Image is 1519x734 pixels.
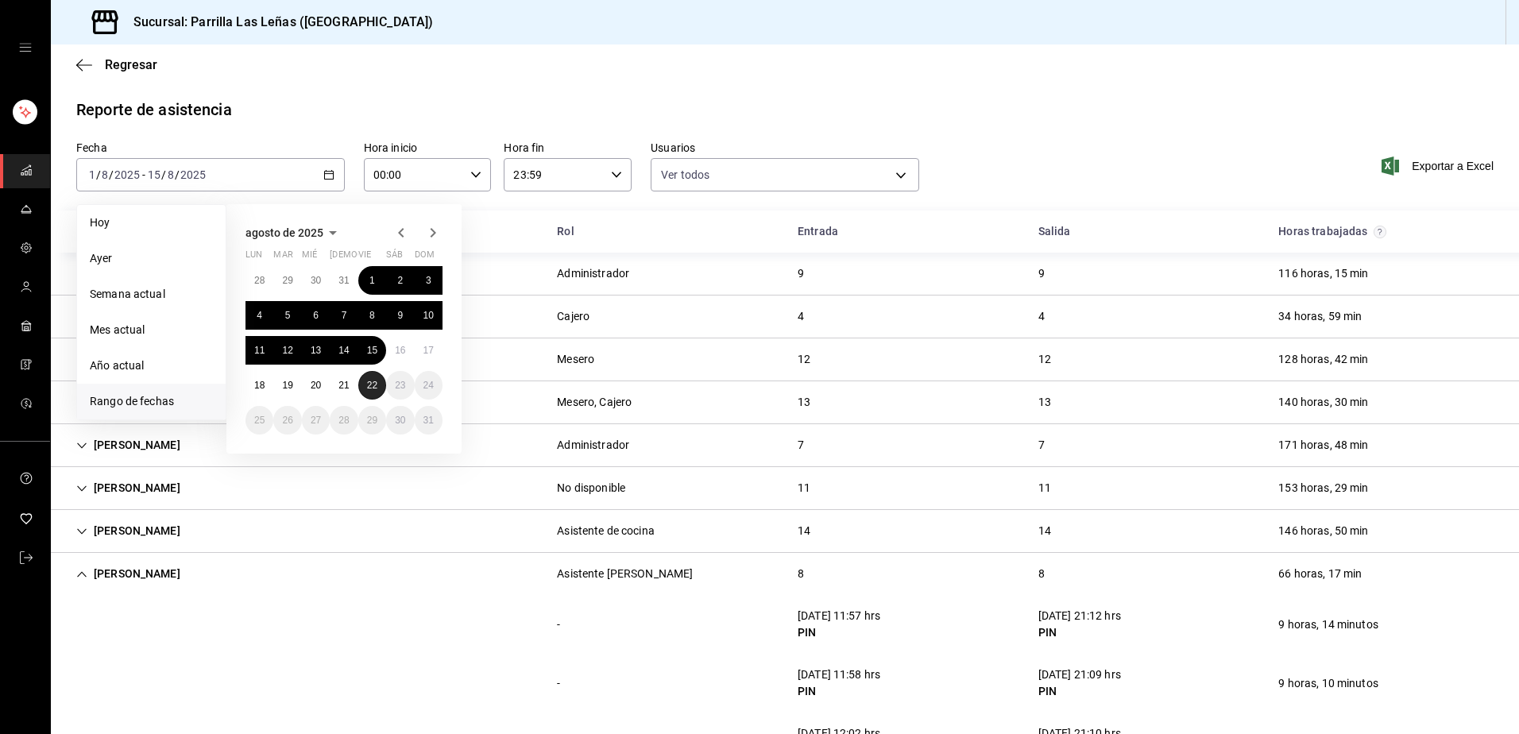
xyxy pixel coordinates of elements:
[544,345,607,374] div: Cell
[661,167,709,183] span: Ver todos
[90,393,213,410] span: Rango de fechas
[386,249,403,266] abbr: sábado
[358,266,386,295] button: 1 de agosto de 2025
[64,345,193,374] div: Cell
[358,301,386,330] button: 8 de agosto de 2025
[121,13,433,32] h3: Sucursal: Parrilla Las Leñas ([GEOGRAPHIC_DATA])
[64,473,193,503] div: Cell
[245,371,273,400] button: 18 de agosto de 2025
[798,608,880,624] div: [DATE] 11:57 hrs
[785,388,823,417] div: Cell
[330,301,358,330] button: 7 de agosto de 2025
[544,610,573,639] div: Cell
[423,415,434,426] abbr: 31 de agosto de 2025
[651,142,919,153] label: Usuarios
[423,345,434,356] abbr: 17 de agosto de 2025
[245,266,273,295] button: 28 de julio de 2025
[415,336,443,365] button: 17 de agosto de 2025
[1266,345,1381,374] div: Cell
[785,660,893,706] div: Cell
[1266,516,1381,546] div: Cell
[395,380,405,391] abbr: 23 de agosto de 2025
[245,249,262,266] abbr: lunes
[544,669,573,698] div: Cell
[557,480,625,496] div: No disponible
[273,406,301,435] button: 26 de agosto de 2025
[557,308,589,325] div: Cajero
[76,142,345,153] label: Fecha
[90,286,213,303] span: Semana actual
[504,142,632,153] label: Hora fin
[369,275,375,286] abbr: 1 de agosto de 2025
[557,566,693,582] div: Asistente [PERSON_NAME]
[358,336,386,365] button: 15 de agosto de 2025
[386,406,414,435] button: 30 de agosto de 2025
[557,394,632,411] div: Mesero, Cajero
[180,168,207,181] input: ----
[544,259,642,288] div: Cell
[1266,431,1381,460] div: Cell
[302,301,330,330] button: 6 de agosto de 2025
[64,677,89,690] div: Cell
[386,301,414,330] button: 9 de agosto de 2025
[1266,610,1391,639] div: Cell
[282,345,292,356] abbr: 12 de agosto de 2025
[798,624,880,641] div: PIN
[1038,624,1121,641] div: PIN
[147,168,161,181] input: --
[254,275,265,286] abbr: 28 de julio de 2025
[557,616,560,633] div: -
[338,345,349,356] abbr: 14 de agosto de 2025
[51,654,1519,713] div: Row
[51,211,1519,253] div: Head
[544,431,642,460] div: Cell
[273,249,292,266] abbr: martes
[311,275,321,286] abbr: 30 de julio de 2025
[415,406,443,435] button: 31 de agosto de 2025
[557,675,560,692] div: -
[415,249,435,266] abbr: domingo
[785,601,893,647] div: Cell
[311,415,321,426] abbr: 27 de agosto de 2025
[785,473,823,503] div: Cell
[167,168,175,181] input: --
[397,310,403,321] abbr: 9 de agosto de 2025
[423,380,434,391] abbr: 24 de agosto de 2025
[51,338,1519,381] div: Row
[785,559,817,589] div: Cell
[302,406,330,435] button: 27 de agosto de 2025
[282,275,292,286] abbr: 29 de julio de 2025
[1026,601,1134,647] div: Cell
[90,322,213,338] span: Mes actual
[64,431,193,460] div: Cell
[1026,516,1064,546] div: Cell
[544,473,638,503] div: Cell
[1026,660,1134,706] div: Cell
[105,57,157,72] span: Regresar
[51,296,1519,338] div: Row
[64,259,193,288] div: Cell
[1266,388,1381,417] div: Cell
[415,301,443,330] button: 10 de agosto de 2025
[1026,302,1057,331] div: Cell
[64,559,193,589] div: Cell
[557,437,629,454] div: Administrador
[51,424,1519,467] div: Row
[330,406,358,435] button: 28 de agosto de 2025
[254,415,265,426] abbr: 25 de agosto de 2025
[557,351,594,368] div: Mesero
[395,345,405,356] abbr: 16 de agosto de 2025
[51,553,1519,595] div: Row
[330,336,358,365] button: 14 de agosto de 2025
[245,336,273,365] button: 11 de agosto de 2025
[1026,388,1064,417] div: Cell
[273,301,301,330] button: 5 de agosto de 2025
[51,253,1519,296] div: Row
[358,406,386,435] button: 29 de agosto de 2025
[285,310,291,321] abbr: 5 de agosto de 2025
[101,168,109,181] input: --
[257,310,262,321] abbr: 4 de agosto de 2025
[1374,226,1386,238] svg: El total de horas trabajadas por usuario es el resultado de la suma redondeada del registro de ho...
[90,250,213,267] span: Ayer
[798,683,880,700] div: PIN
